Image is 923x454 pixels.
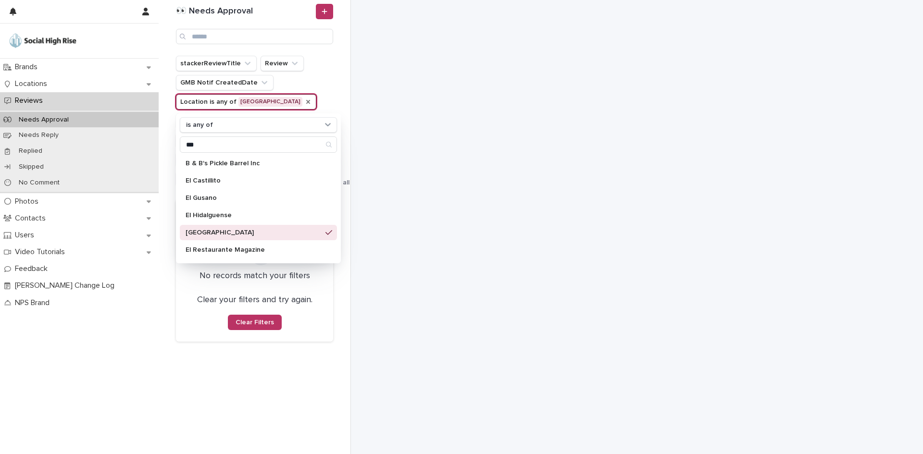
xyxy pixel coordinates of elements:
[176,6,314,17] h1: 👀 Needs Approval
[261,56,304,71] button: Review
[186,160,322,167] p: B & B's Pickle Barrel Inc
[236,319,274,326] span: Clear Filters
[11,197,46,206] p: Photos
[11,264,55,273] p: Feedback
[176,75,274,90] button: GMB Notif CreatedDate
[11,214,53,223] p: Contacts
[11,96,50,105] p: Reviews
[186,229,322,236] p: [GEOGRAPHIC_DATA]
[197,295,312,306] p: Clear your filters and try again.
[11,179,67,187] p: No Comment
[11,298,57,307] p: NPS Brand
[176,94,316,110] button: Location
[324,179,370,186] span: Clear all filters
[11,231,42,240] p: Users
[187,271,322,282] p: No records match your filters
[180,137,337,152] input: Search
[11,116,76,124] p: Needs Approval
[176,56,257,71] button: stackerReviewTitle
[186,121,213,129] p: is any of
[176,29,333,44] input: Search
[186,177,322,184] p: El Castillito
[11,281,122,290] p: [PERSON_NAME] Change Log
[186,195,322,201] p: El Gusano
[186,212,322,219] p: El Hidalguense
[8,31,78,50] img: o5DnuTxEQV6sW9jFYBBf
[11,79,55,88] p: Locations
[11,62,45,72] p: Brands
[186,246,322,253] p: El Restaurante Magazine
[11,163,51,171] p: Skipped
[11,147,50,155] p: Replied
[316,179,370,186] button: Clear all filters
[11,131,66,139] p: Needs Reply
[180,136,337,153] div: Search
[11,247,73,257] p: Video Tutorials
[228,315,282,330] button: Clear Filters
